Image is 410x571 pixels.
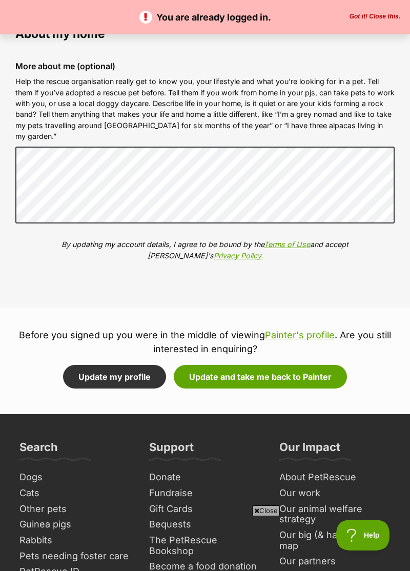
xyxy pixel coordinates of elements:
[15,501,135,517] a: Other pets
[15,470,135,485] a: Dogs
[149,440,194,460] h3: Support
[15,485,135,501] a: Cats
[15,548,135,564] a: Pets needing foster care
[275,470,395,485] a: About PetRescue
[275,501,395,527] a: Our animal welfare strategy
[19,440,58,460] h3: Search
[346,13,403,21] button: Close the banner
[252,505,280,516] span: Close
[63,365,166,389] button: Update my profile
[174,365,347,389] button: Update and take me back to Painter
[10,10,400,24] p: You are already logged in.
[214,251,263,260] a: Privacy Policy.
[336,520,389,550] iframe: Help Scout Beacon - Open
[265,330,335,340] a: Painter's profile
[15,239,395,261] p: By updating my account details, I agree to be bound by the and accept [PERSON_NAME]'s
[145,501,264,517] a: Gift Cards
[15,62,395,71] label: More about me (optional)
[279,440,340,460] h3: Our Impact
[15,76,395,141] p: Help the rescue organisation really get to know you, your lifestyle and what you’re looking for i...
[275,485,395,501] a: Our work
[145,485,264,501] a: Fundraise
[145,470,264,485] a: Donate
[15,517,135,533] a: Guinea pigs
[264,240,310,249] a: Terms of Use
[15,533,135,548] a: Rabbits
[18,520,392,566] iframe: Advertisement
